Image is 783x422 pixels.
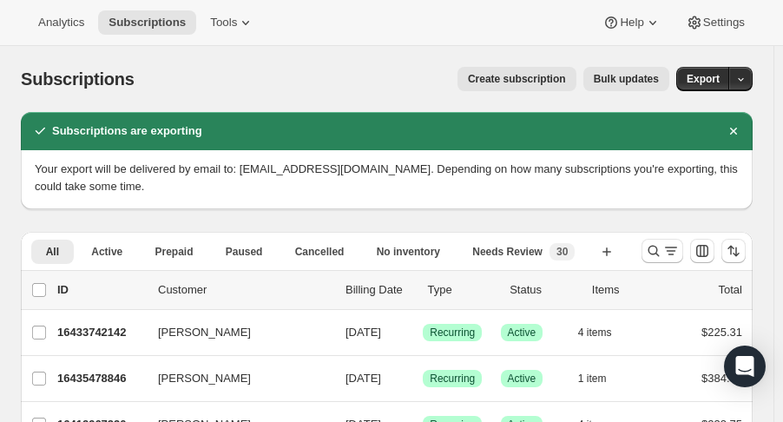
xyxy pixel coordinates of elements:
[721,239,746,263] button: Sort the results
[28,10,95,35] button: Analytics
[703,16,745,30] span: Settings
[578,320,631,345] button: 4 items
[21,69,135,89] span: Subscriptions
[35,162,738,193] span: Your export will be delivered by email to: [EMAIL_ADDRESS][DOMAIN_NAME]. Depending on how many su...
[583,67,669,91] button: Bulk updates
[91,245,122,259] span: Active
[200,10,265,35] button: Tools
[676,67,730,91] button: Export
[508,372,536,386] span: Active
[468,72,566,86] span: Create subscription
[210,16,237,30] span: Tools
[592,10,671,35] button: Help
[457,67,576,91] button: Create subscription
[721,119,746,143] button: Dismiss notification
[377,245,440,259] span: No inventory
[508,326,536,340] span: Active
[57,370,144,387] p: 16435478846
[46,245,59,259] span: All
[687,72,720,86] span: Export
[592,281,661,299] div: Items
[226,245,263,259] span: Paused
[428,281,497,299] div: Type
[556,245,568,259] span: 30
[155,245,194,259] span: Prepaid
[52,122,202,140] h2: Subscriptions are exporting
[594,72,659,86] span: Bulk updates
[578,366,626,391] button: 1 item
[701,372,742,385] span: $384.00
[148,319,321,346] button: [PERSON_NAME]
[57,281,742,299] div: IDCustomerBilling DateTypeStatusItemsTotal
[578,372,607,386] span: 1 item
[57,281,144,299] p: ID
[593,240,621,264] button: Create new view
[620,16,643,30] span: Help
[31,267,122,286] button: More views
[472,245,543,259] span: Needs Review
[675,10,755,35] button: Settings
[158,281,332,299] p: Customer
[38,16,84,30] span: Analytics
[158,324,251,341] span: [PERSON_NAME]
[719,281,742,299] p: Total
[148,365,321,392] button: [PERSON_NAME]
[430,326,475,340] span: Recurring
[578,326,612,340] span: 4 items
[295,245,345,259] span: Cancelled
[158,370,251,387] span: [PERSON_NAME]
[57,324,144,341] p: 16433742142
[57,320,742,345] div: 16433742142[PERSON_NAME][DATE]SuccessRecurringSuccessActive4 items$225.31
[57,366,742,391] div: 16435478846[PERSON_NAME][DATE]SuccessRecurringSuccessActive1 item$384.00
[690,239,714,263] button: Customize table column order and visibility
[701,326,742,339] span: $225.31
[345,372,381,385] span: [DATE]
[345,281,414,299] p: Billing Date
[642,239,683,263] button: Search and filter results
[510,281,578,299] p: Status
[430,372,475,386] span: Recurring
[724,346,766,387] div: Open Intercom Messenger
[109,16,186,30] span: Subscriptions
[98,10,196,35] button: Subscriptions
[345,326,381,339] span: [DATE]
